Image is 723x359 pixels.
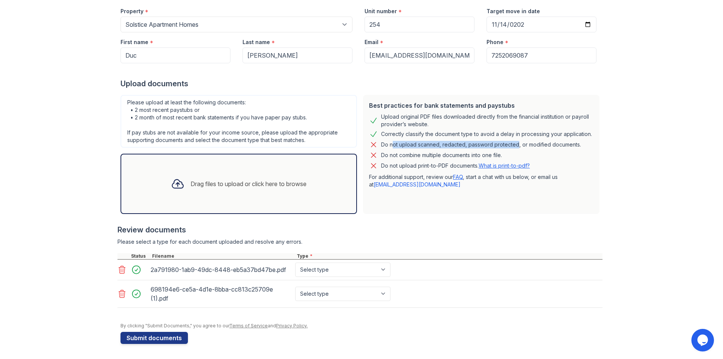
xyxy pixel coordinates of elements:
div: Filename [151,253,295,259]
div: Review documents [117,225,602,235]
label: Property [120,8,143,15]
div: Type [295,253,602,259]
label: First name [120,38,148,46]
a: What is print-to-pdf? [479,162,530,169]
div: 698194e6-ce5a-4d1e-8bba-cc813c25709e (1).pdf [151,283,292,304]
a: Terms of Service [229,323,268,328]
div: Please select a type for each document uploaded and resolve any errors. [117,238,602,246]
div: By clicking "Submit Documents," you agree to our and [120,323,602,329]
label: Last name [243,38,270,46]
iframe: chat widget [691,329,715,351]
div: Do not combine multiple documents into one file. [381,151,502,160]
a: FAQ [453,174,463,180]
div: Best practices for bank statements and paystubs [369,101,593,110]
a: [EMAIL_ADDRESS][DOMAIN_NAME] [374,181,461,188]
div: 2a791980-1ab9-49dc-8448-eb5a37bd47be.pdf [151,264,292,276]
div: Drag files to upload or click here to browse [191,179,307,188]
div: Please upload at least the following documents: • 2 most recent paystubs or • 2 month of most rec... [120,95,357,148]
p: For additional support, review our , start a chat with us below, or email us at [369,173,593,188]
div: Status [130,253,151,259]
label: Unit number [365,8,397,15]
div: Upload documents [120,78,602,89]
div: Do not upload scanned, redacted, password protected, or modified documents. [381,140,581,149]
label: Email [365,38,378,46]
button: Submit documents [120,332,188,344]
label: Target move in date [487,8,540,15]
div: Correctly classify the document type to avoid a delay in processing your application. [381,130,592,139]
p: Do not upload print-to-PDF documents. [381,162,530,170]
label: Phone [487,38,503,46]
div: Upload original PDF files downloaded directly from the financial institution or payroll provider’... [381,113,593,128]
a: Privacy Policy. [276,323,308,328]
